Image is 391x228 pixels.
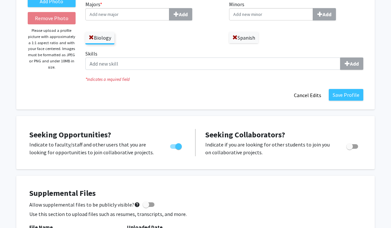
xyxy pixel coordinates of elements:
[85,8,169,20] input: Majors*Add
[28,12,76,24] button: Remove Photo
[323,11,331,18] b: Add
[29,201,140,209] span: Allow supplemental files to be publicly visible?
[344,141,362,150] div: Toggle
[29,189,362,198] h4: Supplemental Files
[169,8,192,20] button: Majors*
[29,141,158,156] p: Indicate to faculty/staff and other users that you are looking for opportunities to join collabor...
[313,8,336,20] button: Minors
[85,57,340,70] input: SkillsAdd
[229,32,258,43] label: Spanish
[29,210,362,218] p: Use this section to upload files such as resumes, transcripts, and more.
[340,57,363,70] button: Skills
[134,201,140,209] mat-icon: help
[229,0,363,20] label: Minors
[85,50,363,70] label: Skills
[179,11,188,18] b: Add
[205,141,334,156] p: Indicate if you are looking for other students to join you on collaborative projects.
[205,130,285,140] span: Seeking Collaborators?
[29,130,111,140] span: Seeking Opportunities?
[5,199,28,223] iframe: Chat
[85,0,220,20] label: Majors
[329,89,363,101] button: Save Profile
[290,89,326,101] button: Cancel Edits
[85,32,114,43] label: Biology
[85,76,363,82] i: Indicates a required field
[167,141,185,150] div: Toggle
[229,8,313,20] input: MinorsAdd
[28,28,76,70] p: Please upload a profile picture with approximately a 1:1 aspect ratio and with your face centered...
[350,60,359,67] b: Add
